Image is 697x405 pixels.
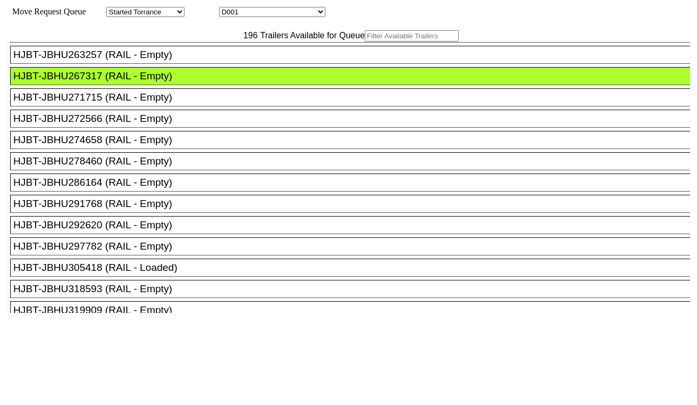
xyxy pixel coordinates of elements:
span: 196 [238,31,258,40]
span: Area [88,7,104,16]
div: HJBT-JBHU267317 (RAIL - Empty) [13,70,696,82]
div: HJBT-JBHU292620 (RAIL - Empty) [13,219,696,231]
div: HJBT-JBHU305418 (RAIL - Loaded) [13,262,696,274]
input: Filter Available Trailers [365,30,459,42]
div: HJBT-JBHU319909 (RAIL - Empty) [13,304,696,316]
div: HJBT-JBHU272566 (RAIL - Empty) [13,113,696,125]
div: HJBT-JBHU271715 (RAIL - Empty) [13,92,696,103]
div: HJBT-JBHU318593 (RAIL - Empty) [13,283,696,295]
span: Move Request Queue [7,7,86,16]
span: Trailers Available for Queue [258,31,365,40]
span: Location [187,7,217,16]
div: HJBT-JBHU274658 (RAIL - Empty) [13,134,696,146]
div: HJBT-JBHU286164 (RAIL - Empty) [13,177,696,188]
div: HJBT-JBHU263257 (RAIL - Empty) [13,49,696,61]
div: HJBT-JBHU291768 (RAIL - Empty) [13,198,696,210]
div: HJBT-JBHU278460 (RAIL - Empty) [13,155,696,167]
div: HJBT-JBHU297782 (RAIL - Empty) [13,241,696,252]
